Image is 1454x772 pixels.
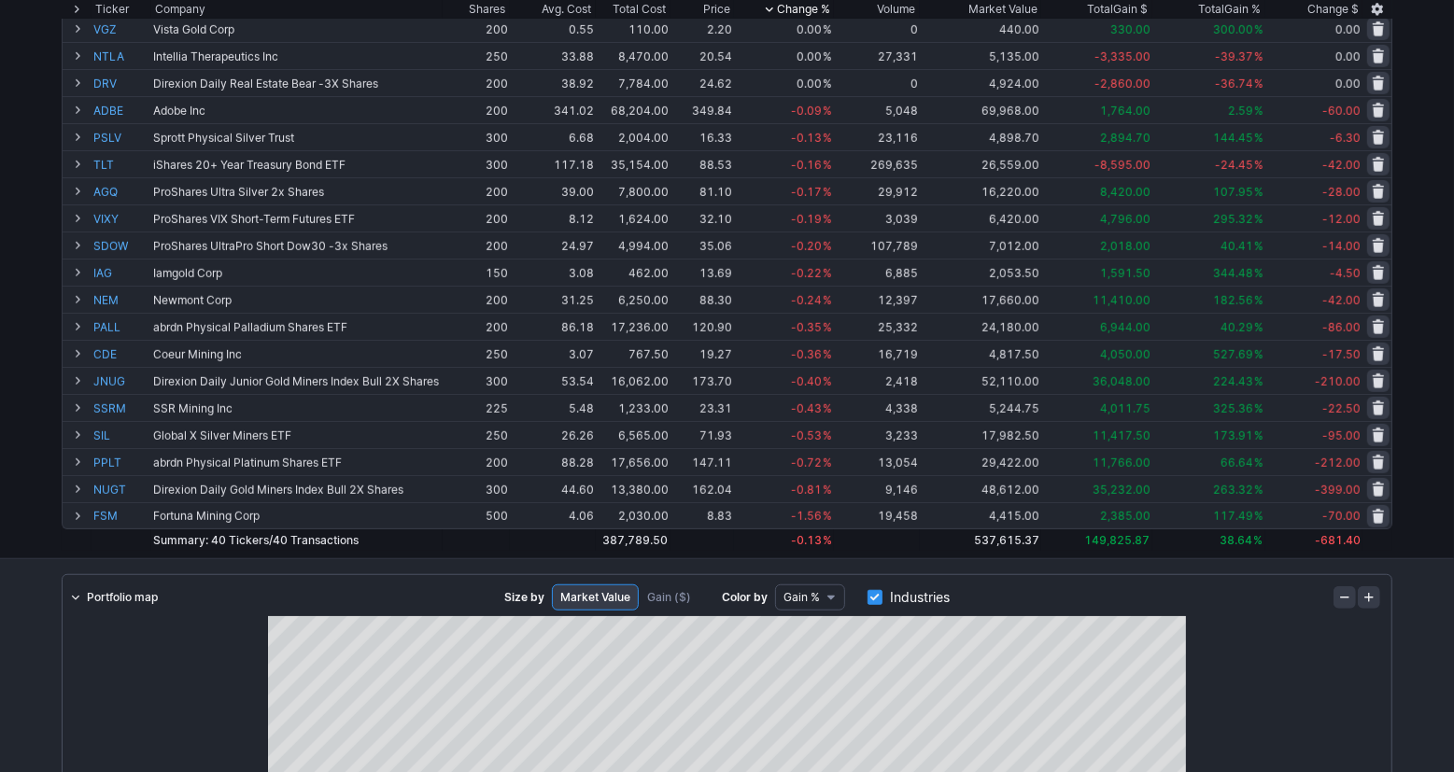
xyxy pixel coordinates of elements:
span: 36,048.00 [1093,374,1150,388]
td: 20.54 [671,42,734,69]
span: % [1254,49,1263,63]
div: Adobe Inc [153,104,441,118]
span: % [1254,22,1263,36]
td: 6.68 [510,123,596,150]
td: 1,624.00 [596,204,671,232]
td: 71.93 [671,421,734,448]
td: 16,719 [834,340,920,367]
td: 3,233 [834,421,920,448]
span: % [823,104,832,118]
span: -0.16 [791,158,822,172]
span: -70.00 [1322,509,1361,523]
span: % [1254,374,1263,388]
a: DRV [93,70,149,96]
span: 107.95 [1213,185,1253,199]
span: -39.37 [1215,49,1253,63]
td: 7,800.00 [596,177,671,204]
td: 8,470.00 [596,42,671,69]
span: 263.32 [1213,483,1253,497]
div: Direxion Daily Junior Gold Miners Index Bull 2X Shares [153,374,441,388]
td: 9,146 [834,475,920,502]
a: AGQ [93,178,149,204]
td: 16.33 [671,123,734,150]
td: 4,415.00 [920,502,1042,529]
span: % [1254,185,1263,199]
span: -0.72 [791,456,822,470]
td: 35,154.00 [596,150,671,177]
span: -28.00 [1322,185,1361,199]
span: Size by [504,588,544,607]
span: -8,595.00 [1094,158,1150,172]
span: % [823,533,832,547]
span: 2,018.00 [1100,239,1150,253]
button: Data type [775,584,845,611]
td: 86.18 [510,313,596,340]
span: % [823,428,832,442]
span: % [1254,320,1263,334]
span: 8,420.00 [1100,185,1150,199]
a: VIXY [93,205,149,232]
td: 4,338 [834,394,920,421]
td: 225 [443,394,510,421]
div: iShares 20+ Year Treasury Bond ETF [153,158,441,172]
div: ProShares VIX Short-Term Futures ETF [153,212,441,226]
input: Industries [868,590,882,605]
td: 1,233.00 [596,394,671,421]
span: 295.32 [1213,212,1253,226]
span: -3,335.00 [1094,49,1150,63]
span: -0.13 [791,131,822,145]
div: abrdn Physical Platinum Shares ETF [153,456,441,470]
td: 4,898.70 [920,123,1042,150]
div: Newmont Corp [153,293,441,307]
td: 17,982.50 [920,421,1042,448]
td: 537,615.37 [920,529,1042,551]
span: % [1254,428,1263,442]
span: Gain ($) [647,588,691,607]
td: 44.60 [510,475,596,502]
td: 17,660.00 [920,286,1042,313]
span: % [823,483,832,497]
span: -17.50 [1322,347,1361,361]
span: 300.00 [1213,22,1253,36]
td: 7,012.00 [920,232,1042,259]
td: 88.28 [510,448,596,475]
td: 387,789.50 [596,529,671,551]
span: % [1254,77,1263,91]
span: % [1254,456,1263,470]
span: -4.50 [1330,266,1361,280]
span: -0.24 [791,293,822,307]
a: Gain ($) [639,584,699,611]
td: 31.25 [510,286,596,313]
span: 1,591.50 [1100,266,1150,280]
span: 344.48 [1213,266,1253,280]
span: % [1254,239,1263,253]
td: 69,968.00 [920,96,1042,123]
div: Sprott Physical Silver Trust [153,131,441,145]
span: 527.69 [1213,347,1253,361]
td: 5,135.00 [920,42,1042,69]
td: 4,817.50 [920,340,1042,367]
td: 5.48 [510,394,596,421]
td: 500 [443,502,510,529]
span: % [823,347,832,361]
span: 6,944.00 [1100,320,1150,334]
td: 8.12 [510,204,596,232]
td: 24,180.00 [920,313,1042,340]
td: 147.11 [671,448,734,475]
td: 13.69 [671,259,734,286]
span: % [1254,104,1263,118]
span: -22.50 [1322,401,1361,415]
td: 300 [443,367,510,394]
span: 40.41 [1221,239,1253,253]
td: 200 [443,69,510,96]
span: Tickers [211,533,269,547]
td: 5,048 [834,96,920,123]
td: 52,110.00 [920,367,1042,394]
div: ProShares UltraPro Short Dow30 -3x Shares [153,239,441,253]
td: 23.31 [671,394,734,421]
span: -0.17 [791,185,822,199]
span: 2.59 [1228,104,1253,118]
span: 0.00 [1335,49,1361,63]
td: 13,380.00 [596,475,671,502]
span: -24.45 [1215,158,1253,172]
